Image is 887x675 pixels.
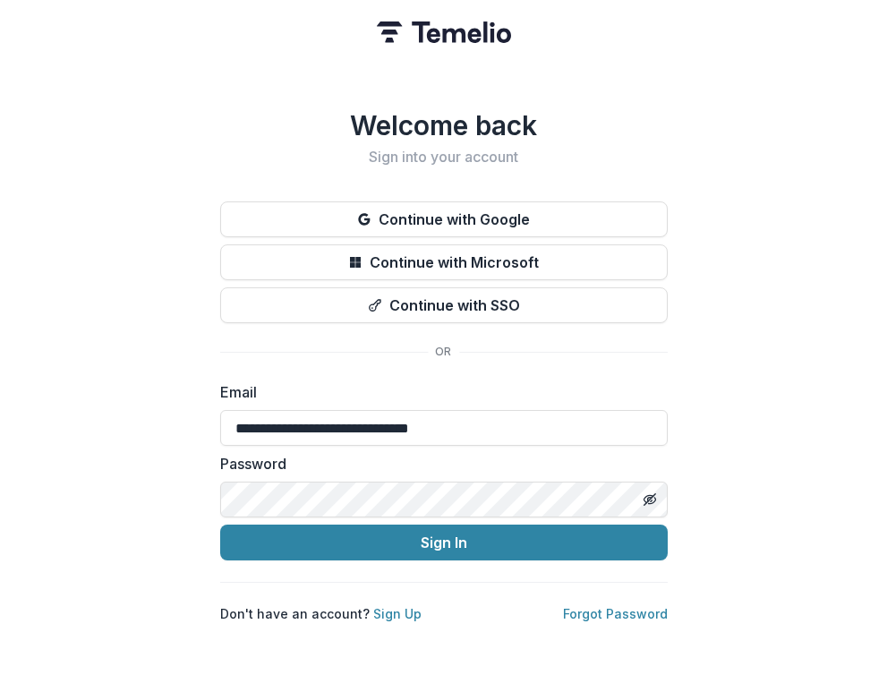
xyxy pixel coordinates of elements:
[373,606,422,621] a: Sign Up
[563,606,668,621] a: Forgot Password
[635,485,664,514] button: Toggle password visibility
[220,109,668,141] h1: Welcome back
[220,149,668,166] h2: Sign into your account
[220,287,668,323] button: Continue with SSO
[220,453,657,474] label: Password
[220,381,657,403] label: Email
[220,604,422,623] p: Don't have an account?
[220,201,668,237] button: Continue with Google
[220,525,668,560] button: Sign In
[220,244,668,280] button: Continue with Microsoft
[377,21,511,43] img: Temelio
